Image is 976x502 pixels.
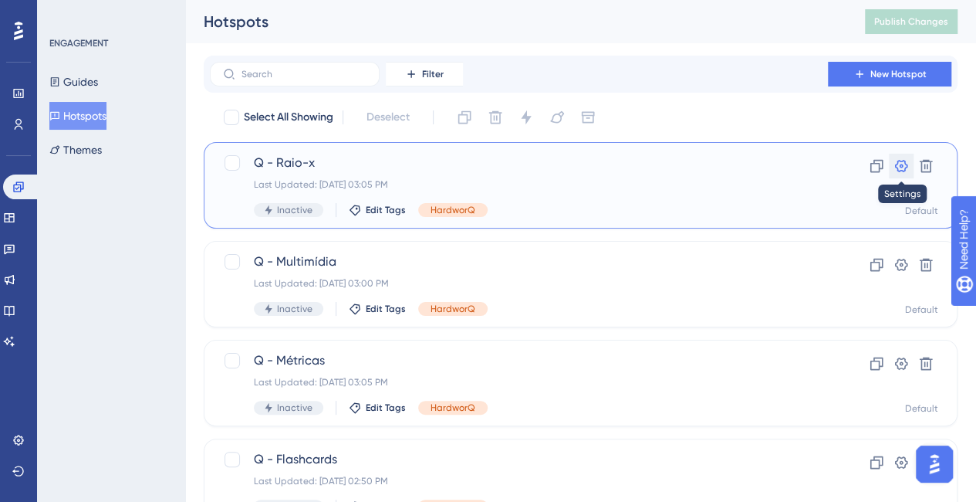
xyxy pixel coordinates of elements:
[905,205,938,217] div: Default
[905,304,938,316] div: Default
[254,154,784,172] span: Q - Raio-x
[254,450,784,469] span: Q - Flashcards
[36,4,96,22] span: Need Help?
[49,136,102,164] button: Themes
[244,108,333,127] span: Select All Showing
[353,103,424,131] button: Deselect
[254,475,784,487] div: Last Updated: [DATE] 02:50 PM
[349,402,406,414] button: Edit Tags
[366,204,406,216] span: Edit Tags
[828,62,951,86] button: New Hotspot
[431,204,475,216] span: HardworQ
[254,178,784,191] div: Last Updated: [DATE] 03:05 PM
[865,9,957,34] button: Publish Changes
[911,441,957,487] iframe: UserGuiding AI Assistant Launcher
[49,37,108,49] div: ENGAGEMENT
[905,402,938,415] div: Default
[49,102,106,130] button: Hotspots
[49,68,98,96] button: Guides
[874,15,948,28] span: Publish Changes
[254,376,784,388] div: Last Updated: [DATE] 03:05 PM
[366,402,406,414] span: Edit Tags
[349,204,406,216] button: Edit Tags
[349,303,406,315] button: Edit Tags
[254,253,784,271] span: Q - Multimídia
[431,402,475,414] span: HardworQ
[277,303,312,315] span: Inactive
[254,351,784,370] span: Q - Métricas
[366,108,410,127] span: Deselect
[254,277,784,290] div: Last Updated: [DATE] 03:00 PM
[431,303,475,315] span: HardworQ
[422,68,444,80] span: Filter
[277,204,312,216] span: Inactive
[870,68,927,80] span: New Hotspot
[204,11,826,32] div: Hotspots
[277,402,312,414] span: Inactive
[386,62,463,86] button: Filter
[241,69,366,80] input: Search
[366,303,406,315] span: Edit Tags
